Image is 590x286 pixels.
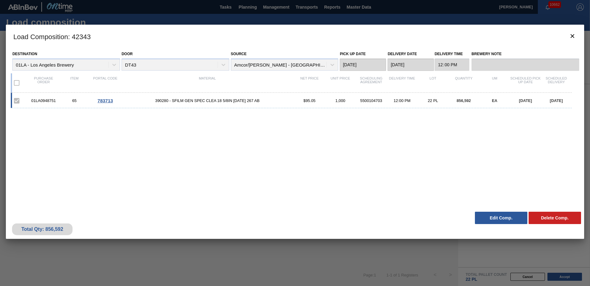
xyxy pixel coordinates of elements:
div: 1,000 [325,98,356,103]
span: 783713 [98,98,113,103]
span: EA [492,98,497,103]
div: Portal code [90,76,121,89]
div: Material [121,76,294,89]
label: Brewery Note [472,50,579,59]
div: Lot [418,76,448,89]
div: Item [59,76,90,89]
div: UM [479,76,510,89]
span: [DATE] [519,98,532,103]
div: 01LA0948751 [28,98,59,103]
input: mm/dd/yyyy [388,59,434,71]
div: Scheduled Delivery [541,76,572,89]
div: 5500104703 [356,98,387,103]
h3: Load Composition : 42343 [6,25,584,48]
div: Net Price [294,76,325,89]
label: Pick up Date [340,52,366,56]
span: [DATE] [550,98,563,103]
div: Scheduling Agreement [356,76,387,89]
div: $95.05 [294,98,325,103]
input: mm/dd/yyyy [340,59,386,71]
div: Unit Price [325,76,356,89]
div: Total Qty: 856,592 [17,227,68,232]
div: Purchase order [28,76,59,89]
div: Scheduled Pick up Date [510,76,541,89]
span: 390280 - SFILM GEN SPEC CLEA 18 5/8IN 1115 267 AB [121,98,294,103]
div: Go to Order [90,98,121,103]
button: Delete Comp. [529,212,581,224]
label: Delivery Time [434,50,469,59]
div: Quantity [448,76,479,89]
button: Edit Comp. [475,212,527,224]
label: Source [231,52,247,56]
span: 856,592 [457,98,471,103]
label: Destination [12,52,37,56]
div: 22 PL [418,98,448,103]
label: Delivery Date [388,52,417,56]
label: Door [122,52,133,56]
div: 65 [59,98,90,103]
div: 12:00 PM [387,98,418,103]
div: Delivery Time [387,76,418,89]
